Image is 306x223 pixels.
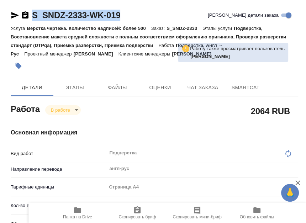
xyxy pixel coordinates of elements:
[11,102,40,115] h2: Работа
[32,10,120,20] a: S_SNDZ-2333-WK-019
[167,26,202,31] p: S_SNDZ-2333
[11,128,298,137] h4: Основная информация
[251,105,290,117] h2: 2064 RUB
[190,54,230,59] b: [PERSON_NAME]
[11,202,106,209] p: Кол-во единиц
[167,203,227,223] button: Скопировать мини-бриф
[173,214,221,219] span: Скопировать мини-бриф
[186,83,220,92] span: Чат заказа
[100,83,134,92] span: Файлы
[227,203,287,223] button: Обновить файлы
[281,184,299,202] button: 🙏
[63,214,92,219] span: Папка на Drive
[11,58,26,74] button: Добавить тэг
[284,185,296,200] span: 🙏
[11,11,19,20] button: Скопировать ссылку для ЯМессенджера
[240,214,274,219] span: Обновить файлы
[11,26,286,48] p: Подверстка, Восстановление макета средней сложности с полным соответствием оформлению оригинала, ...
[74,51,118,57] p: [PERSON_NAME]
[228,83,263,92] span: SmartCat
[45,105,81,115] div: В работе
[58,83,92,92] span: Этапы
[11,150,106,157] p: Вид работ
[118,214,156,219] span: Скопировать бриф
[24,51,73,57] p: Проектный менеджер
[11,166,106,173] p: Направление перевода
[15,83,49,92] span: Детали
[107,203,167,223] button: Скопировать бриф
[208,12,279,19] span: [PERSON_NAME] детали заказа
[143,83,177,92] span: Оценки
[190,45,285,52] p: Работу также просматривает пользователь
[27,26,151,31] p: Верстка чертежа. Количество надписей: более 500
[49,107,72,113] button: В работе
[106,181,298,193] div: Страница А4
[21,11,30,20] button: Скопировать ссылку
[151,26,167,31] p: Заказ:
[158,43,176,48] p: Работа
[190,53,285,60] p: Горшкова Валентина
[11,26,27,31] p: Услуга
[106,200,298,211] input: ✎ Введи что-нибудь
[172,51,217,57] p: [PERSON_NAME]
[202,26,234,31] p: Этапы услуги
[11,184,106,191] p: Тарифные единицы
[118,51,172,57] p: Клиентские менеджеры
[48,203,107,223] button: Папка на Drive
